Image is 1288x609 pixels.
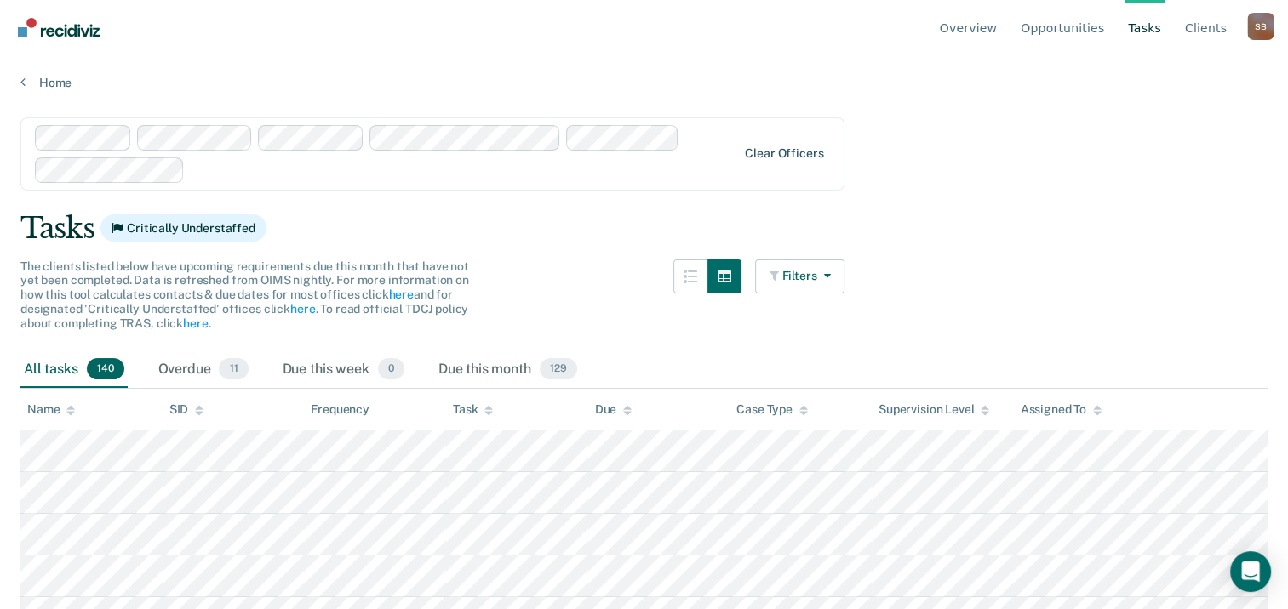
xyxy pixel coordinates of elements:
div: All tasks140 [20,351,128,389]
div: Due [595,402,633,417]
a: here [388,287,413,301]
div: Frequency [311,402,369,417]
img: Recidiviz [18,18,100,37]
button: Profile dropdown button [1247,13,1274,40]
a: here [183,316,208,330]
a: Home [20,75,1268,90]
div: Supervision Level [879,402,990,417]
a: here [290,302,315,316]
span: 0 [378,358,404,380]
div: Open Intercom Messenger [1230,551,1271,592]
span: Critically Understaffed [100,214,266,242]
div: Assigned To [1020,402,1101,417]
span: 140 [87,358,124,380]
button: Filters [755,259,845,293]
div: Task [453,402,493,417]
div: Case Type [736,402,808,417]
div: Clear officers [745,146,823,161]
div: S B [1247,13,1274,40]
div: Due this week0 [279,351,408,389]
span: 11 [219,358,248,380]
div: Overdue11 [155,351,252,389]
div: Tasks [20,211,1268,246]
span: The clients listed below have upcoming requirements due this month that have not yet been complet... [20,259,469,330]
span: 129 [540,358,577,380]
div: Due this month129 [435,351,581,389]
div: Name [27,402,75,417]
div: SID [169,402,204,417]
